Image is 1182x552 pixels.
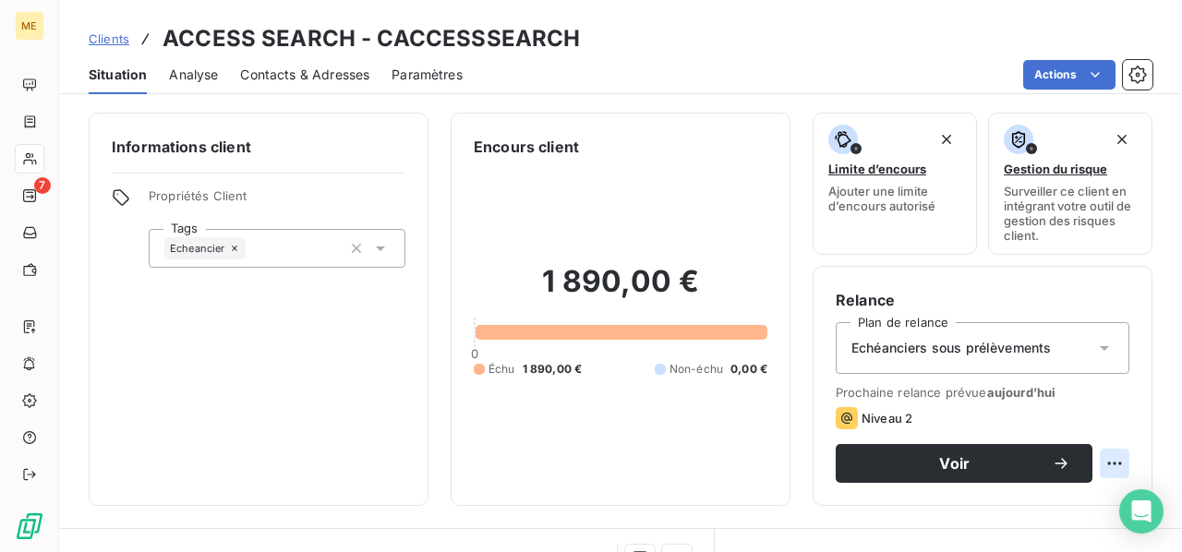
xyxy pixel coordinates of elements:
span: Gestion du risque [1004,162,1107,176]
h6: Encours client [474,136,579,158]
img: Logo LeanPay [15,511,44,541]
span: Ajouter une limite d’encours autorisé [828,184,961,213]
span: Contacts & Adresses [240,66,369,84]
span: Situation [89,66,147,84]
span: Analyse [169,66,218,84]
button: Limite d’encoursAjouter une limite d’encours autorisé [813,113,977,255]
span: aujourd’hui [987,385,1056,400]
span: Propriétés Client [149,188,405,214]
h3: ACCESS SEARCH - CACCESSSEARCH [163,22,580,55]
span: 0 [471,346,478,361]
button: Voir [836,444,1092,483]
h6: Relance [836,289,1129,311]
span: Surveiller ce client en intégrant votre outil de gestion des risques client. [1004,184,1137,243]
span: Limite d’encours [828,162,926,176]
div: Open Intercom Messenger [1119,489,1164,534]
span: Echéanciers sous prélèvements [851,339,1051,357]
span: Paramètres [392,66,463,84]
span: 0,00 € [730,361,767,378]
span: Echeancier [170,243,225,254]
button: Gestion du risqueSurveiller ce client en intégrant votre outil de gestion des risques client. [988,113,1152,255]
button: Actions [1023,60,1116,90]
span: 1 890,00 € [523,361,583,378]
span: Niveau 2 [862,411,912,426]
span: Échu [488,361,515,378]
span: Voir [858,456,1052,471]
input: Ajouter une valeur [246,240,260,257]
h2: 1 890,00 € [474,263,767,318]
span: Prochaine relance prévue [836,385,1129,400]
a: Clients [89,30,129,48]
h6: Informations client [112,136,405,158]
div: ME [15,11,44,41]
span: 7 [34,177,51,194]
span: Non-échu [669,361,723,378]
span: Clients [89,31,129,46]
